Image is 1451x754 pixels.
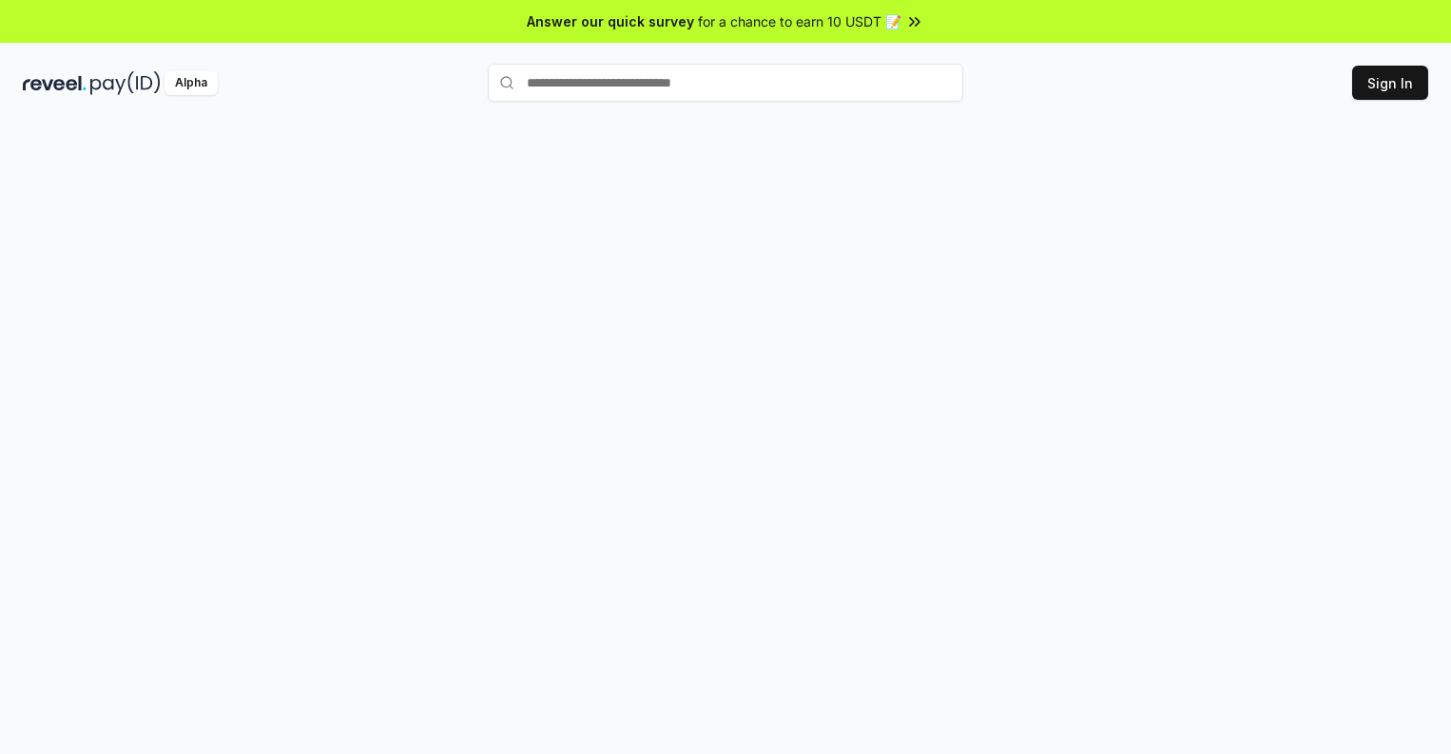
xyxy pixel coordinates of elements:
[90,71,161,95] img: pay_id
[23,71,87,95] img: reveel_dark
[164,71,218,95] div: Alpha
[527,11,694,31] span: Answer our quick survey
[1352,66,1428,100] button: Sign In
[698,11,901,31] span: for a chance to earn 10 USDT 📝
